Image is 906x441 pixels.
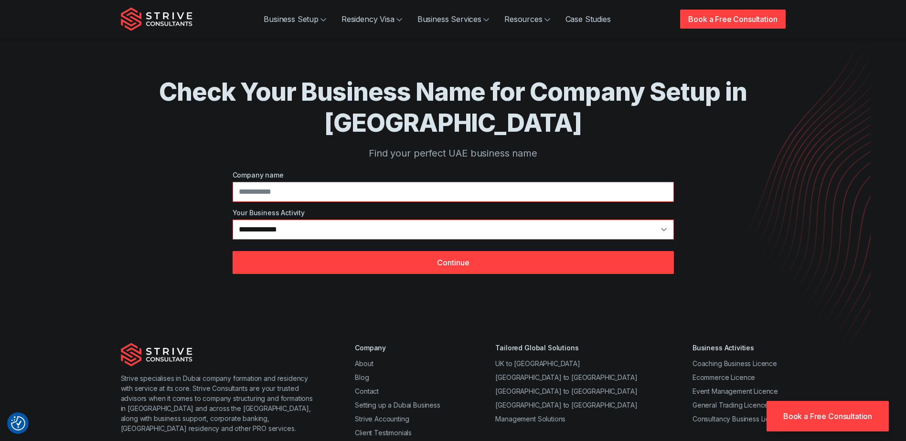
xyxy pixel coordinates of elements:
button: Consent Preferences [11,416,25,430]
a: Contact [355,387,379,395]
a: [GEOGRAPHIC_DATA] to [GEOGRAPHIC_DATA] [495,401,637,409]
a: Blog [355,373,369,381]
label: Company name [233,170,674,180]
a: Book a Free Consultation [680,10,785,29]
img: Revisit consent button [11,416,25,430]
a: [GEOGRAPHIC_DATA] to [GEOGRAPHIC_DATA] [495,387,637,395]
label: Your Business Activity [233,208,674,218]
img: Strive Consultants [121,7,192,31]
a: Event Management Licence [693,387,778,395]
div: Business Activities [693,343,786,353]
a: Book a Free Consultation [767,401,889,431]
img: Strive Consultants [121,343,192,367]
a: Ecommerce Licence [693,373,755,381]
a: Consultancy Business Licence [693,415,786,423]
p: Strive specialises in Dubai company formation and residency with service at its core. Strive Cons... [121,373,317,433]
h1: Check Your Business Name for Company Setup in [GEOGRAPHIC_DATA] [159,76,747,138]
a: General Trading Licence [693,401,768,409]
a: Case Studies [558,10,618,29]
a: Strive Accounting [355,415,409,423]
a: [GEOGRAPHIC_DATA] to [GEOGRAPHIC_DATA] [495,373,637,381]
a: UK to [GEOGRAPHIC_DATA] [495,359,580,367]
div: Company [355,343,440,353]
p: Find your perfect UAE business name [159,146,747,160]
a: Coaching Business Licence [693,359,777,367]
a: Management Solutions [495,415,565,423]
a: Setting up a Dubai Business [355,401,440,409]
a: Client Testimonials [355,429,412,437]
div: Tailored Global Solutions [495,343,637,353]
a: Residency Visa [334,10,410,29]
a: Resources [497,10,558,29]
a: About [355,359,373,367]
button: Continue [233,251,674,274]
a: Business Setup [256,10,334,29]
a: Business Services [410,10,497,29]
